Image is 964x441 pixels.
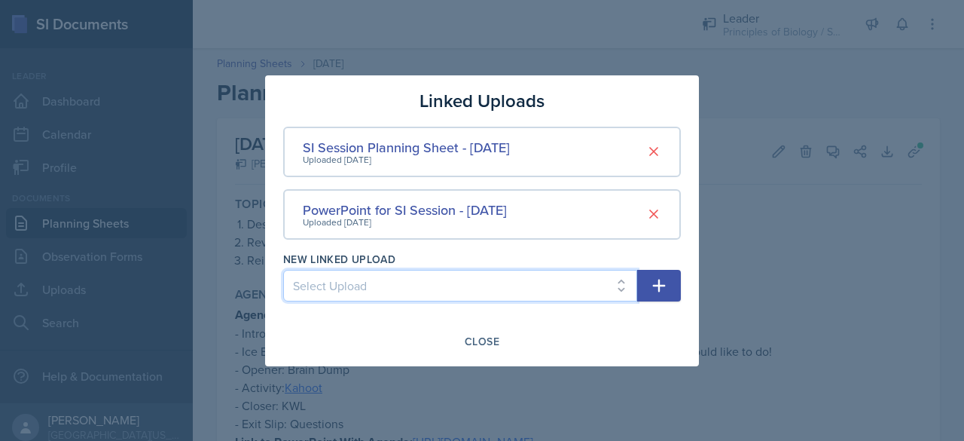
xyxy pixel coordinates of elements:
[303,200,507,220] div: PowerPoint for SI Session - [DATE]
[465,335,499,348] div: Close
[303,137,510,158] div: SI Session Planning Sheet - [DATE]
[303,153,510,167] div: Uploaded [DATE]
[419,87,545,115] h3: Linked Uploads
[303,216,507,229] div: Uploaded [DATE]
[455,329,509,354] button: Close
[283,252,395,267] label: New Linked Upload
